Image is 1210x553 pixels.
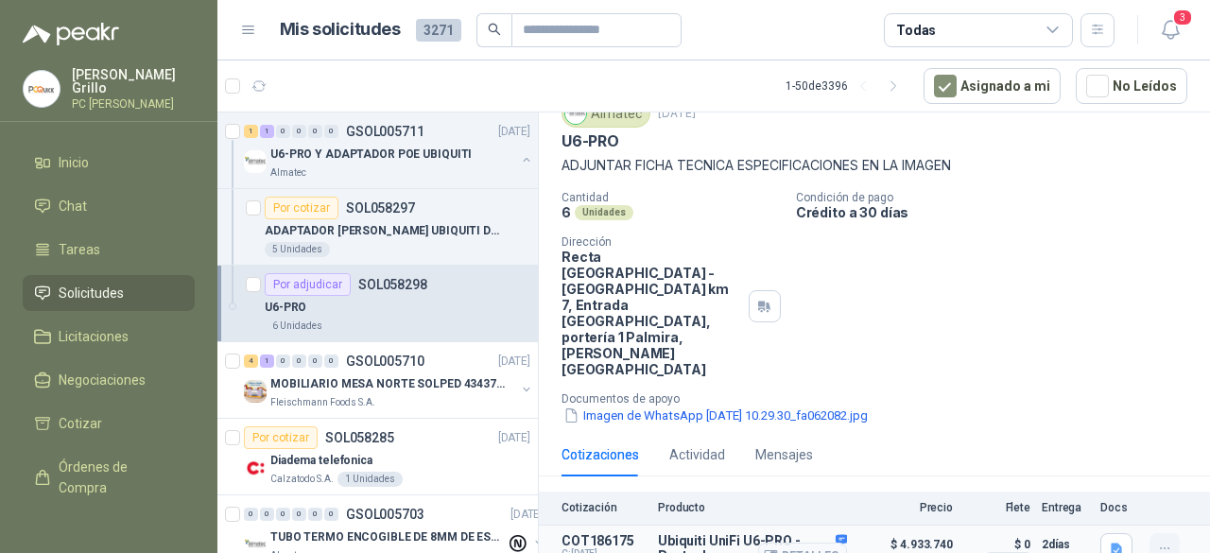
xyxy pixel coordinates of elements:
a: Tareas [23,232,195,268]
p: PC [PERSON_NAME] [72,98,195,110]
p: Cotización [562,501,647,514]
p: U6-PRO [562,131,619,151]
div: Unidades [575,205,633,220]
div: Por cotizar [244,426,318,449]
a: Por adjudicarSOL058298U6-PRO6 Unidades [217,266,538,342]
span: Solicitudes [59,283,124,303]
p: SOL058297 [346,201,415,215]
a: Chat [23,188,195,224]
a: Órdenes de Compra [23,449,195,506]
div: 0 [276,508,290,521]
p: SOL058285 [325,431,394,444]
div: 0 [324,125,338,138]
p: Crédito a 30 días [796,204,1202,220]
p: Condición de pago [796,191,1202,204]
p: Documentos de apoyo [562,392,1202,406]
div: 1 [244,125,258,138]
a: 4 1 0 0 0 0 GSOL005710[DATE] Company LogoMOBILIARIO MESA NORTE SOLPED 4343782Fleischmann Foods S.A. [244,350,534,410]
button: No Leídos [1076,68,1187,104]
div: 6 Unidades [265,319,330,334]
p: SOL058298 [358,278,427,291]
p: Calzatodo S.A. [270,472,334,487]
img: Company Logo [565,103,586,124]
div: 1 Unidades [337,472,403,487]
p: Flete [964,501,1030,514]
p: [DATE] [498,123,530,141]
div: 0 [324,354,338,368]
img: Company Logo [24,71,60,107]
p: U6-PRO Y ADAPTADOR POE UBIQUITI [270,146,472,164]
p: MOBILIARIO MESA NORTE SOLPED 4343782 [270,375,506,393]
div: Cotizaciones [562,444,639,465]
div: Por adjudicar [265,273,351,296]
a: Cotizar [23,406,195,441]
div: 5 Unidades [265,242,330,257]
div: 0 [292,125,306,138]
p: ADJUNTAR FICHA TECNICA ESPECIFICACIONES EN LA IMAGEN [562,155,1187,176]
a: Negociaciones [23,362,195,398]
p: [DATE] [498,353,530,371]
div: 0 [292,508,306,521]
img: Company Logo [244,457,267,479]
p: [PERSON_NAME] Grillo [72,68,195,95]
img: Logo peakr [23,23,119,45]
a: 1 1 0 0 0 0 GSOL005711[DATE] Company LogoU6-PRO Y ADAPTADOR POE UBIQUITIAlmatec [244,120,534,181]
a: Licitaciones [23,319,195,354]
p: Docs [1100,501,1138,514]
img: Company Logo [244,150,267,173]
p: ADAPTADOR [PERSON_NAME] UBIQUITI DE [DATE], 0.65A, 30W [265,222,500,240]
p: GSOL005710 [346,354,424,368]
div: Actividad [669,444,725,465]
a: Solicitudes [23,275,195,311]
p: [DATE] [510,506,543,524]
span: Licitaciones [59,326,129,347]
a: Inicio [23,145,195,181]
p: TUBO TERMO ENCOGIBLE DE 8MM DE ESPESOR X 5CMS [270,528,506,546]
div: Todas [896,20,936,41]
span: Tareas [59,239,100,260]
div: Por cotizar [265,197,338,219]
div: 4 [244,354,258,368]
span: Cotizar [59,413,102,434]
p: Diadema telefonica [270,452,372,470]
p: Precio [858,501,953,514]
div: 1 [260,354,274,368]
div: 0 [308,125,322,138]
div: 0 [260,508,274,521]
div: 0 [276,125,290,138]
span: Negociaciones [59,370,146,390]
p: Dirección [562,235,741,249]
span: search [488,23,501,36]
div: 0 [324,508,338,521]
button: Asignado a mi [924,68,1061,104]
h1: Mis solicitudes [280,16,401,43]
div: Almatec [562,99,650,128]
p: 6 [562,204,571,220]
span: 3 [1172,9,1193,26]
span: Inicio [59,152,89,173]
div: 1 - 50 de 3396 [786,71,908,101]
p: Cantidad [562,191,781,204]
p: [DATE] [498,429,530,447]
div: Mensajes [755,444,813,465]
div: 1 [260,125,274,138]
p: [DATE] [658,105,696,123]
a: Por cotizarSOL058285[DATE] Company LogoDiadema telefonicaCalzatodo S.A.1 Unidades [217,419,538,495]
button: 3 [1153,13,1187,47]
img: Company Logo [244,380,267,403]
p: U6-PRO [265,299,306,317]
span: Órdenes de Compra [59,457,177,498]
div: 0 [292,354,306,368]
div: 0 [276,354,290,368]
div: 0 [308,354,322,368]
p: Producto [658,501,847,514]
p: GSOL005703 [346,508,424,521]
p: Almatec [270,165,306,181]
p: COT186175 [562,533,647,548]
div: 0 [244,508,258,521]
p: Entrega [1042,501,1089,514]
span: Chat [59,196,87,216]
div: 0 [308,508,322,521]
p: GSOL005711 [346,125,424,138]
a: Por cotizarSOL058297ADAPTADOR [PERSON_NAME] UBIQUITI DE [DATE], 0.65A, 30W5 Unidades [217,189,538,266]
